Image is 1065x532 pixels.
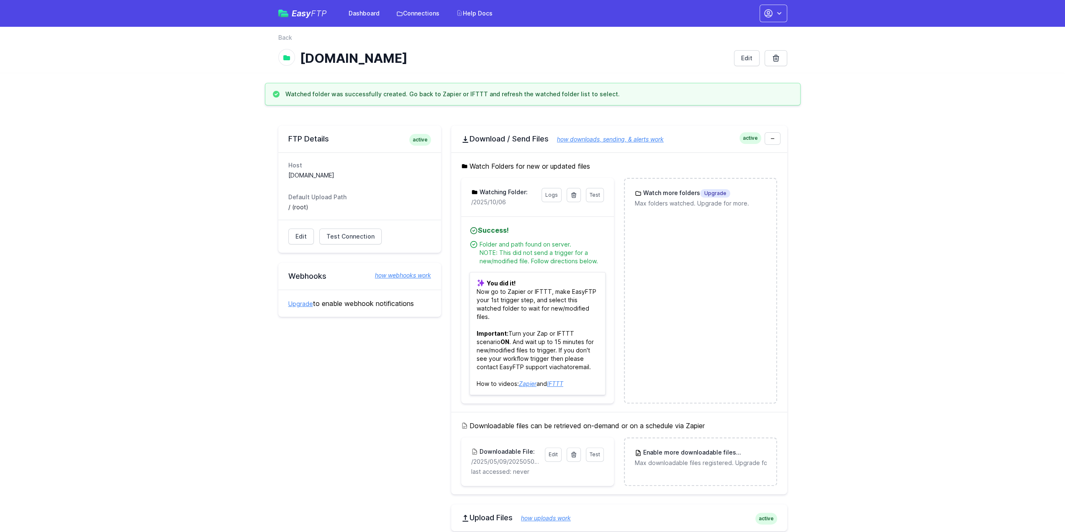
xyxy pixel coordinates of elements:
[547,380,563,387] a: IFTTT
[549,136,664,143] a: how downloads, sending, & alerts work
[461,161,777,171] h5: Watch Folders for new or updated files
[288,300,313,307] a: Upgrade
[288,171,431,180] dd: [DOMAIN_NAME]
[575,363,589,370] a: email
[470,225,606,235] h4: Success!
[326,232,375,241] span: Test Connection
[278,290,441,317] div: to enable webhook notifications
[461,134,777,144] h2: Download / Send Files
[471,457,540,466] p: /2025/05/09/20250509171559_inbound_0422652309_0756011820.mp3
[590,192,600,198] span: Test
[513,514,571,522] a: how uploads work
[736,449,766,457] span: Upgrade
[470,272,606,395] p: Now go to Zapier or IFTTT, make EasyFTP your 1st trigger step, and select this watched folder to ...
[500,338,509,345] b: ON
[319,229,382,244] a: Test Connection
[487,280,516,287] b: You did it!
[367,271,431,280] a: how webhooks work
[471,198,536,206] p: /2025/10/06
[461,421,777,431] h5: Downloadable files can be retrieved on-demand or on a schedule via Zapier
[285,90,620,98] h3: Watched folder was successfully created. Go back to Zapier or IFTTT and refresh the watched folde...
[545,447,562,462] a: Edit
[288,229,314,244] a: Edit
[451,6,498,21] a: Help Docs
[625,438,776,477] a: Enable more downloadable filesUpgrade Max downloadable files registered. Upgrade for more.
[642,189,730,198] h3: Watch more folders
[642,448,766,457] h3: Enable more downloadable files
[1023,490,1055,522] iframe: Drift Widget Chat Controller
[288,134,431,144] h2: FTP Details
[278,10,288,17] img: easyftp_logo.png
[471,468,604,476] p: last accessed: never
[409,134,431,146] span: active
[478,188,528,196] h3: Watching Folder:
[635,459,766,467] p: Max downloadable files registered. Upgrade for more.
[461,513,777,523] h2: Upload Files
[700,189,730,198] span: Upgrade
[477,330,508,337] b: Important:
[480,240,606,265] div: Folder and path found on server. NOTE: This did not send a trigger for a new/modified file. Follo...
[278,33,292,42] a: Back
[586,188,604,202] a: Test
[278,9,327,18] a: EasyFTP
[300,51,727,66] h1: [DOMAIN_NAME]
[288,203,431,211] dd: / (root)
[292,9,327,18] span: Easy
[541,188,562,202] a: Logs
[625,179,776,218] a: Watch more foldersUpgrade Max folders watched. Upgrade for more.
[635,199,766,208] p: Max folders watched. Upgrade for more.
[590,451,600,457] span: Test
[478,447,535,456] h3: Downloadable File:
[288,271,431,281] h2: Webhooks
[755,513,777,524] span: active
[311,8,327,18] span: FTP
[519,380,536,387] a: Zapier
[278,33,787,47] nav: Breadcrumb
[391,6,444,21] a: Connections
[557,363,569,370] a: chat
[734,50,760,66] a: Edit
[344,6,385,21] a: Dashboard
[586,447,604,462] a: Test
[288,161,431,170] dt: Host
[288,193,431,201] dt: Default Upload Path
[739,132,761,144] span: active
